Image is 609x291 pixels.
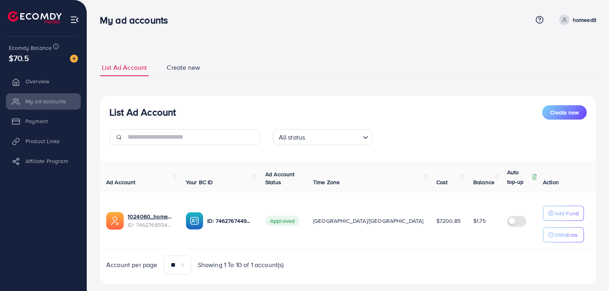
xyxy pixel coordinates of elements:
[70,55,78,63] img: image
[102,63,147,72] span: List Ad Account
[9,52,29,64] span: $70.5
[507,167,530,187] p: Auto top-up
[550,108,579,116] span: Create new
[313,178,340,186] span: Time Zone
[307,130,359,143] input: Search for option
[128,212,173,220] a: 1024060_homeedit7_1737561213516
[106,178,136,186] span: Ad Account
[100,14,174,26] h3: My ad accounts
[9,44,52,52] span: Ecomdy Balance
[543,178,559,186] span: Action
[313,217,424,225] span: [GEOGRAPHIC_DATA]/[GEOGRAPHIC_DATA]
[273,129,372,145] div: Search for option
[265,170,295,186] span: Ad Account Status
[8,11,62,24] img: logo
[542,105,587,120] button: Create new
[70,15,79,24] img: menu
[473,217,486,225] span: $1.75
[128,221,173,229] span: ID: 7462768554572742672
[198,260,284,269] span: Showing 1 To 10 of 1 account(s)
[436,178,448,186] span: Cost
[207,216,253,226] p: ID: 7462767449604177937
[555,208,579,218] p: Add Fund
[543,227,584,242] button: Withdraw
[186,212,203,230] img: ic-ba-acc.ded83a64.svg
[573,15,596,25] p: homeedit
[543,206,584,221] button: Add Fund
[106,260,158,269] span: Account per page
[186,178,213,186] span: Your BC ID
[265,216,300,226] span: Approved
[555,230,578,240] p: Withdraw
[106,212,124,230] img: ic-ads-acc.e4c84228.svg
[436,217,461,225] span: $7200.85
[277,132,307,143] span: All status
[556,15,596,25] a: homeedit
[109,106,176,118] h3: List Ad Account
[473,178,494,186] span: Balance
[167,63,200,72] span: Create new
[128,212,173,229] div: <span class='underline'>1024060_homeedit7_1737561213516</span></br>7462768554572742672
